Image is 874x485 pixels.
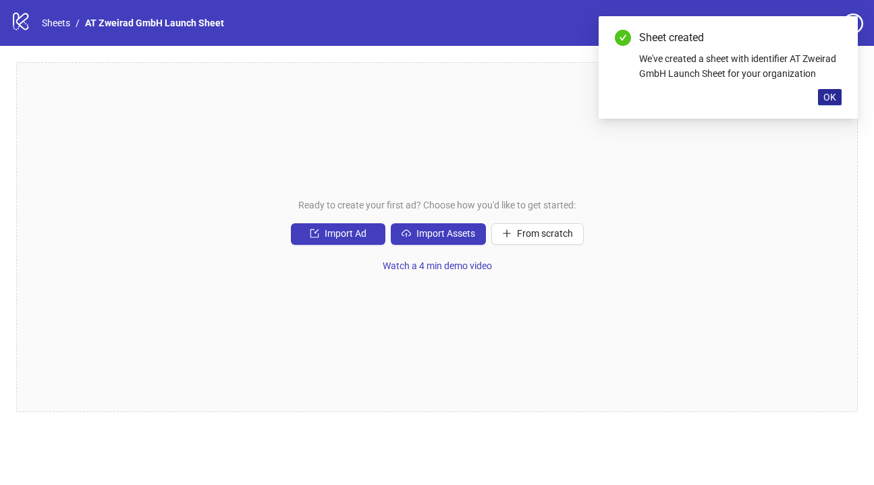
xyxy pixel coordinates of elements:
[391,223,486,245] button: Import Assets
[639,30,842,46] div: Sheet created
[491,223,584,245] button: From scratch
[298,198,576,212] span: Ready to create your first ad? Choose how you'd like to get started:
[310,229,319,238] span: import
[291,223,385,245] button: Import Ad
[416,228,475,239] span: Import Assets
[827,30,842,45] a: Close
[76,16,80,30] li: /
[639,51,842,81] div: We've created a sheet with identifier AT Zweirad GmbH Launch Sheet for your organization
[843,13,863,34] span: question-circle
[818,89,842,105] button: OK
[615,30,631,46] span: check-circle
[383,260,492,271] span: Watch a 4 min demo video
[402,229,411,238] span: cloud-upload
[372,256,503,277] button: Watch a 4 min demo video
[39,16,73,30] a: Sheets
[767,13,838,35] a: Settings
[325,228,366,239] span: Import Ad
[517,228,573,239] span: From scratch
[823,92,836,103] span: OK
[502,229,512,238] span: plus
[82,16,227,30] a: AT Zweirad GmbH Launch Sheet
